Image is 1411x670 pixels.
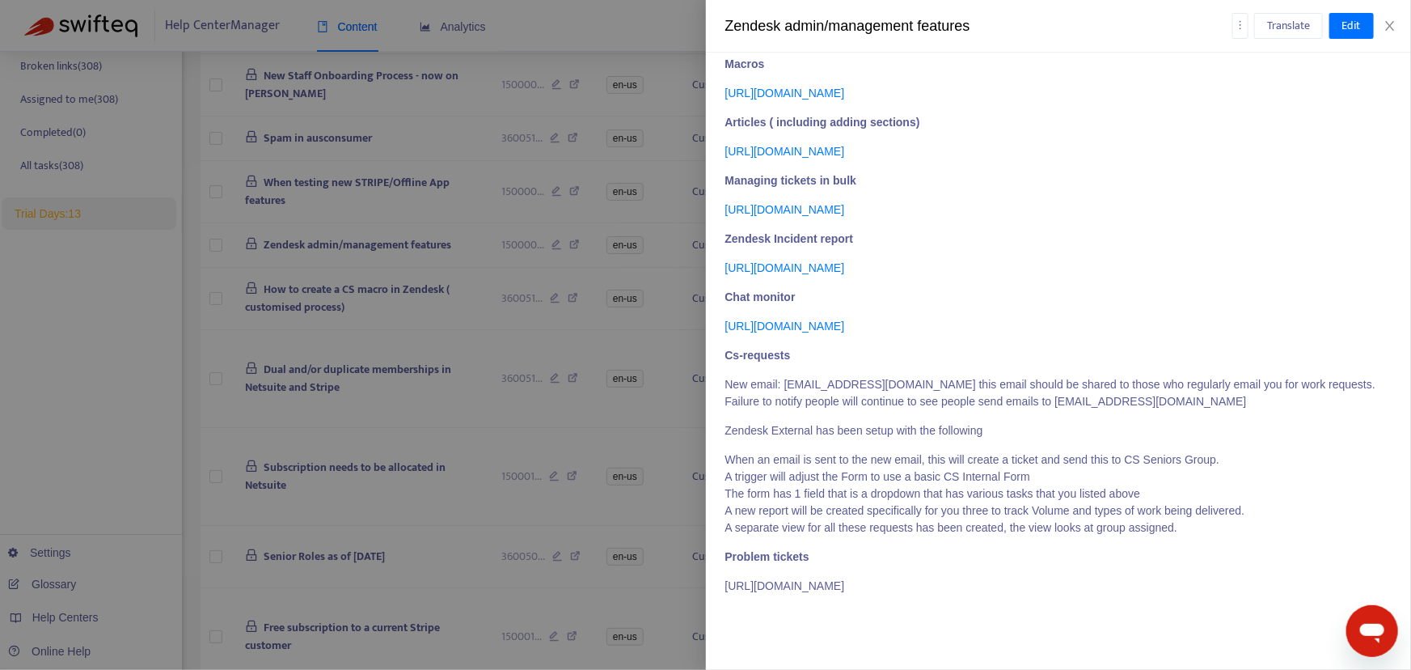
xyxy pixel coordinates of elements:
[1329,13,1374,39] button: Edit
[1384,19,1396,32] span: close
[725,261,845,274] a: [URL][DOMAIN_NAME]
[725,145,845,158] a: [URL][DOMAIN_NAME]
[1267,17,1310,35] span: Translate
[725,422,1392,439] p: Zendesk External has been setup with the following
[1346,605,1398,657] iframe: Button to launch messaging window
[1342,17,1361,35] span: Edit
[725,174,857,187] strong: Managing tickets in bulk
[725,320,845,333] a: [URL][DOMAIN_NAME]
[725,116,920,129] strong: Articles ( including adding sections)
[725,87,845,100] a: [URL][DOMAIN_NAME]
[725,578,1392,595] p: [URL][DOMAIN_NAME]
[1235,19,1246,31] span: more
[1379,19,1401,34] button: Close
[725,550,809,563] strong: Problem tickets
[725,57,765,70] strong: Macros
[725,452,1392,536] p: When an email is sent to the new email, this will create a ticket and send this to CS Seniors Gro...
[725,15,1232,37] div: Zendesk admin/management features
[1254,13,1323,39] button: Translate
[725,290,796,303] strong: Chat monitor
[725,376,1392,410] p: New email: [EMAIL_ADDRESS][DOMAIN_NAME] this email should be shared to those who regularly email ...
[725,232,854,245] strong: Zendesk Incident report
[1232,13,1248,39] button: more
[725,349,791,362] strong: Cs-requests
[725,203,845,216] a: [URL][DOMAIN_NAME]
